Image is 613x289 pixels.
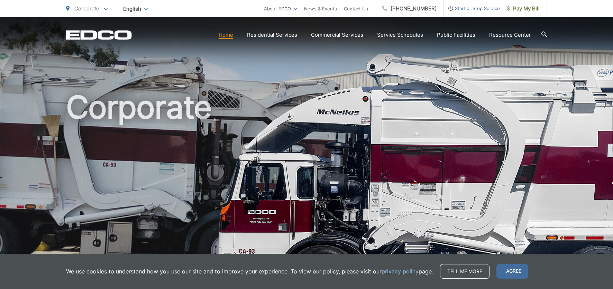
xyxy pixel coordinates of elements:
[304,4,337,13] a: News & Events
[264,4,297,13] a: About EDCO
[74,5,99,12] span: Corporate
[66,267,433,276] p: We use cookies to understand how you use our site and to improve your experience. To view our pol...
[219,31,233,39] a: Home
[247,31,297,39] a: Residential Services
[382,267,419,276] a: privacy policy
[377,31,423,39] a: Service Schedules
[496,264,528,279] span: I agree
[66,30,132,40] a: EDCD logo. Return to the homepage.
[489,31,531,39] a: Resource Center
[311,31,363,39] a: Commercial Services
[440,264,490,279] a: Tell me more
[437,31,475,39] a: Public Facilities
[118,3,153,15] span: English
[344,4,368,13] a: Contact Us
[507,4,540,13] span: Pay My Bill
